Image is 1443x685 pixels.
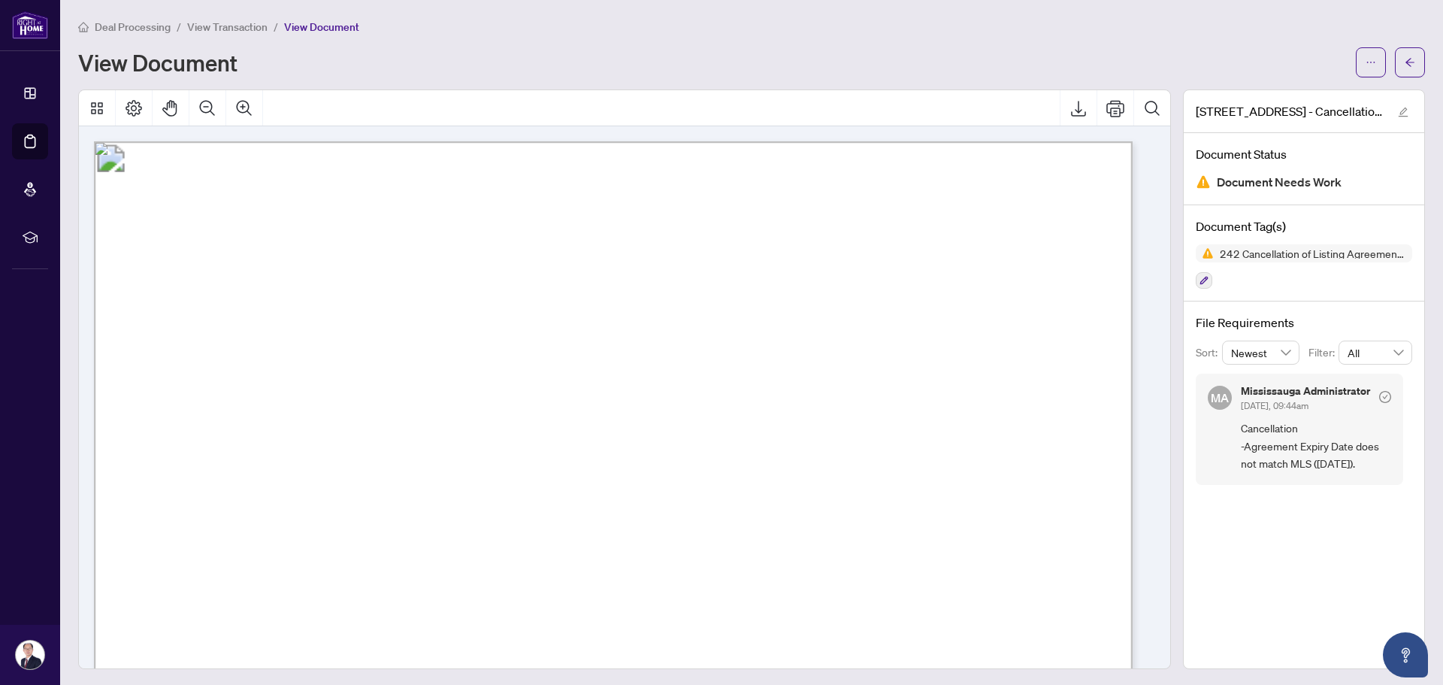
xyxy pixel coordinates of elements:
[1383,632,1428,677] button: Open asap
[1196,145,1412,163] h4: Document Status
[1231,341,1291,364] span: Newest
[1196,102,1384,120] span: [STREET_ADDRESS] - Cancellation of Listing Agreement Authority to Offe.pdf
[1308,344,1339,361] p: Filter:
[1217,172,1342,192] span: Document Needs Work
[1241,400,1308,411] span: [DATE], 09:44am
[1405,57,1415,68] span: arrow-left
[177,18,181,35] li: /
[78,50,237,74] h1: View Document
[78,22,89,32] span: home
[274,18,278,35] li: /
[95,20,171,34] span: Deal Processing
[1196,244,1214,262] img: Status Icon
[1348,341,1403,364] span: All
[1211,389,1229,407] span: MA
[16,641,44,669] img: Profile Icon
[1379,391,1391,403] span: check-circle
[1366,57,1376,68] span: ellipsis
[1241,386,1370,396] h5: Mississauga Administrator
[1196,314,1412,332] h4: File Requirements
[1398,107,1408,117] span: edit
[1196,174,1211,189] img: Document Status
[12,11,48,39] img: logo
[1241,420,1391,472] span: Cancellation -Agreement Expiry Date does not match MLS ([DATE]).
[1214,248,1412,259] span: 242 Cancellation of Listing Agreement - Authority to Offer for Sale
[1196,344,1222,361] p: Sort:
[284,20,359,34] span: View Document
[1196,217,1412,235] h4: Document Tag(s)
[187,20,268,34] span: View Transaction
